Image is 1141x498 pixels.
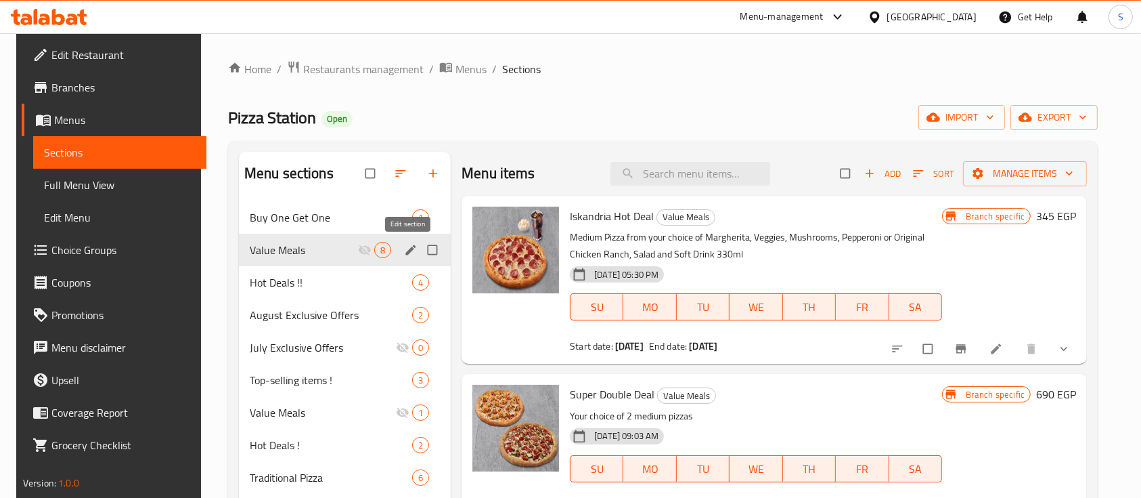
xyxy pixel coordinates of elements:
div: July Exclusive Offers0 [239,331,451,364]
span: Iskandria Hot Deal [570,206,654,226]
div: Value Meals [657,388,716,404]
a: Menus [439,60,487,78]
button: MO [623,455,676,482]
h2: Menu items [462,163,535,184]
button: TU [677,293,730,320]
a: Menus [22,104,207,136]
a: Edit Restaurant [22,39,207,71]
span: S [1118,9,1123,24]
span: Menus [54,112,196,128]
a: Home [228,61,271,77]
div: items [374,242,391,258]
span: Branch specific [960,210,1030,223]
button: MO [623,293,676,320]
div: items [412,404,429,421]
span: FR [841,459,883,479]
div: Top-selling items !3 [239,364,451,396]
h2: Menu sections [244,163,334,184]
button: SU [570,455,623,482]
a: Grocery Checklist [22,429,207,461]
span: Coverage Report [51,404,196,421]
div: August Exclusive Offers2 [239,299,451,331]
button: export [1010,105,1098,130]
span: Manage items [974,165,1076,182]
svg: Inactive section [396,406,409,419]
span: Select section [832,161,861,186]
span: 2 [413,439,428,452]
span: Grocery Checklist [51,437,196,453]
div: Open [321,111,353,127]
div: Menu-management [740,9,824,25]
span: Value Meals [658,388,715,404]
span: Value Meals [250,242,358,258]
span: Menu disclaimer [51,339,196,356]
span: Super Double Deal [570,384,654,404]
a: Choice Groups [22,234,207,266]
span: Open [321,113,353,125]
div: items [412,372,429,388]
a: Menu disclaimer [22,331,207,364]
button: SA [889,293,942,320]
button: SU [570,293,623,320]
span: Sections [502,61,541,77]
a: Coverage Report [22,396,207,429]
span: Branches [51,79,196,96]
button: Add section [418,159,451,188]
span: Version: [23,474,56,492]
span: 6 [413,472,428,484]
span: Buy One Get One [250,209,412,226]
p: Your choice of 2 medium pizzas [570,408,942,425]
span: Add item [861,163,904,184]
span: [DATE] 09:03 AM [589,430,664,442]
span: Upsell [51,372,196,388]
div: items [412,209,429,226]
span: End date: [649,337,687,355]
li: / [492,61,497,77]
div: [GEOGRAPHIC_DATA] [887,9,977,24]
span: Top-selling items ! [250,372,412,388]
img: Iskandria Hot Deal [472,207,559,293]
span: 0 [413,341,428,354]
span: 8 [375,244,390,257]
a: Branches [22,71,207,104]
span: TU [682,459,724,479]
span: Start date: [570,337,613,355]
li: / [429,61,434,77]
button: WE [730,455,782,482]
span: Pizza Station [228,102,316,133]
span: Edit Restaurant [51,47,196,63]
div: Buy One Get One1 [239,201,451,234]
a: Sections [33,136,207,169]
span: [DATE] 05:30 PM [589,268,664,281]
span: SA [895,297,937,317]
div: items [412,339,429,356]
a: Edit Menu [33,201,207,234]
button: Add [861,163,904,184]
span: export [1021,109,1087,126]
span: Coupons [51,274,196,291]
button: Branch-specific-item [946,334,979,364]
span: WE [735,459,777,479]
button: SA [889,455,942,482]
button: TH [783,455,836,482]
div: Value Meals [250,404,396,421]
button: Sort [910,163,958,184]
span: 1 [413,211,428,224]
button: WE [730,293,782,320]
span: Hot Deals !! [250,274,412,291]
button: show more [1049,334,1081,364]
span: Traditional Pizza [250,470,412,486]
h6: 690 EGP [1036,385,1076,404]
span: WE [735,297,777,317]
button: FR [836,455,889,482]
span: Hot Deals ! [250,437,412,453]
span: Choice Groups [51,242,196,258]
div: Value Meals1 [239,396,451,429]
b: [DATE] [689,337,717,355]
a: Full Menu View [33,169,207,201]
span: Edit Menu [44,209,196,226]
span: Add [864,166,901,182]
button: edit [402,241,422,259]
